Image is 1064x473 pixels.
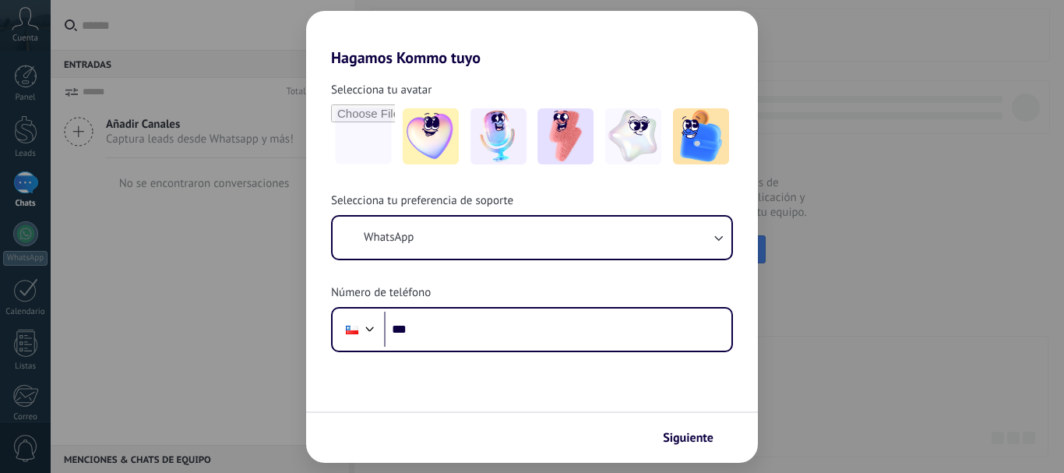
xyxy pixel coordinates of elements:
[337,313,367,346] div: Chile: + 56
[331,193,513,209] span: Selecciona tu preferencia de soporte
[331,285,431,301] span: Número de teléfono
[656,425,735,451] button: Siguiente
[605,108,661,164] img: -4.jpeg
[663,432,713,443] span: Siguiente
[306,11,758,67] h2: Hagamos Kommo tuyo
[537,108,594,164] img: -3.jpeg
[333,217,731,259] button: WhatsApp
[331,83,432,98] span: Selecciona tu avatar
[403,108,459,164] img: -1.jpeg
[673,108,729,164] img: -5.jpeg
[364,230,414,245] span: WhatsApp
[470,108,527,164] img: -2.jpeg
